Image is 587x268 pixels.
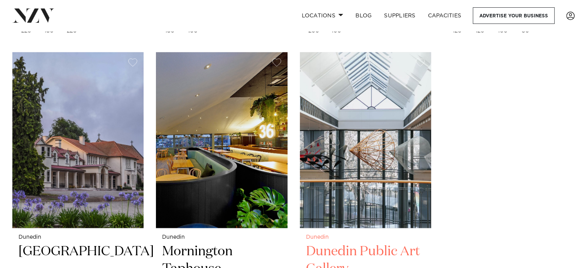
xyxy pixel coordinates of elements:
[19,234,137,240] small: Dunedin
[378,7,421,24] a: SUPPLIERS
[162,234,281,240] small: Dunedin
[306,234,425,240] small: Dunedin
[349,7,378,24] a: BLOG
[422,7,468,24] a: Capacities
[295,7,349,24] a: Locations
[12,8,54,22] img: nzv-logo.png
[473,7,555,24] a: Advertise your business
